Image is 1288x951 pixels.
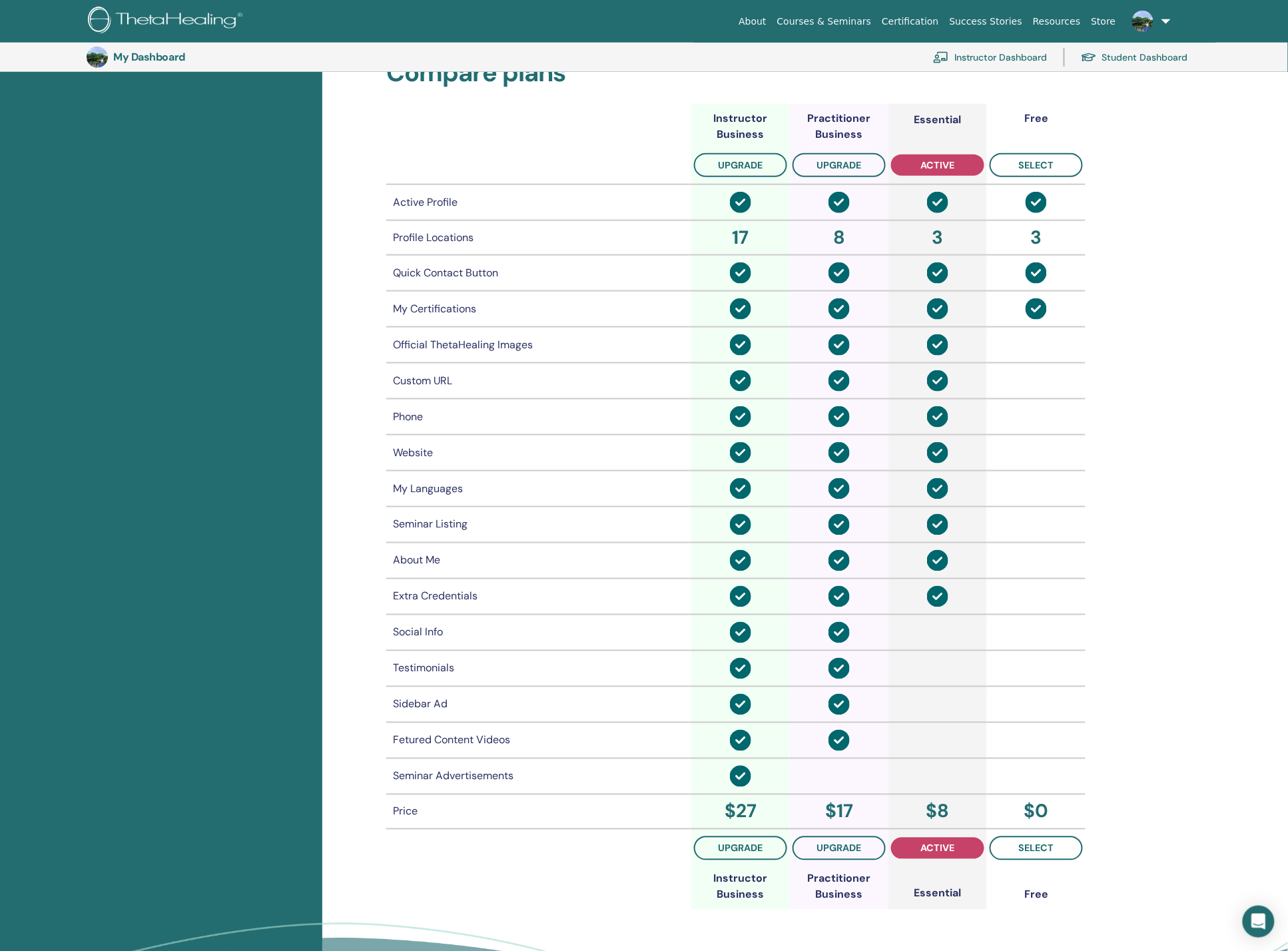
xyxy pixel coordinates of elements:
[730,262,751,284] img: circle-check-solid.svg
[828,694,850,715] img: circle-check-solid.svg
[891,224,984,252] div: 3
[719,159,763,171] span: upgrade
[927,262,948,284] img: circle-check-solid.svg
[393,409,685,425] div: Phone
[393,625,685,641] div: Social Info
[393,194,685,210] div: Active Profile
[828,478,850,499] img: circle-check-solid.svg
[828,370,850,392] img: circle-check-solid.svg
[793,153,886,177] button: upgrade
[793,836,886,860] button: upgrade
[1028,9,1086,34] a: Resources
[393,230,685,246] div: Profile Locations
[990,798,1083,826] div: $ 0
[990,153,1083,177] button: select
[828,192,850,213] img: circle-check-solid.svg
[921,159,955,171] span: active
[828,334,850,356] img: circle-check-solid.svg
[828,262,850,284] img: circle-check-solid.svg
[730,514,751,535] img: circle-check-solid.svg
[891,838,984,859] button: active
[1081,52,1097,63] img: graduation-cap.svg
[730,622,751,643] img: circle-check-solid.svg
[828,730,850,751] img: circle-check-solid.svg
[691,111,790,143] div: Instructor Business
[927,192,948,213] img: circle-check-solid.svg
[817,159,862,171] span: upgrade
[393,481,685,497] div: My Languages
[891,798,984,826] div: $ 8
[691,871,790,903] div: Instructor Business
[694,153,787,177] button: upgrade
[927,478,948,499] img: circle-check-solid.svg
[914,112,962,128] div: Essential
[990,224,1083,252] div: 3
[719,842,763,854] span: upgrade
[891,155,984,176] button: active
[393,697,685,713] div: Sidebar Ad
[730,766,751,787] img: circle-check-solid.svg
[386,58,1086,89] h2: Compare plans
[1026,262,1047,284] img: circle-check-solid.svg
[772,9,877,34] a: Courses & Seminars
[1026,298,1047,320] img: circle-check-solid.svg
[393,445,685,461] div: Website
[730,694,751,715] img: circle-check-solid.svg
[730,478,751,499] img: circle-check-solid.svg
[694,836,787,860] button: upgrade
[944,9,1028,34] a: Success Stories
[927,298,948,320] img: circle-check-solid.svg
[730,730,751,751] img: circle-check-solid.svg
[828,442,850,464] img: circle-check-solid.svg
[828,550,850,571] img: circle-check-solid.svg
[927,334,948,356] img: circle-check-solid.svg
[113,51,246,63] h3: My Dashboard
[828,658,850,679] img: circle-check-solid.svg
[393,301,685,317] div: My Certifications
[817,842,862,854] span: upgrade
[730,442,751,464] img: circle-check-solid.svg
[393,553,685,569] div: About Me
[730,370,751,392] img: circle-check-solid.svg
[828,406,850,428] img: circle-check-solid.svg
[914,886,962,902] div: Essential
[730,550,751,571] img: circle-check-solid.svg
[730,298,751,320] img: circle-check-solid.svg
[1243,906,1275,938] div: Open Intercom Messenger
[793,798,886,826] div: $ 17
[927,370,948,392] img: circle-check-solid.svg
[927,514,948,535] img: circle-check-solid.svg
[828,622,850,643] img: circle-check-solid.svg
[730,192,751,213] img: circle-check-solid.svg
[921,842,955,854] span: active
[790,111,888,143] div: Practitioner Business
[87,47,108,68] img: default.jpg
[1026,192,1047,213] img: circle-check-solid.svg
[828,298,850,320] img: circle-check-solid.svg
[393,661,685,677] div: Testimonials
[1024,111,1048,127] div: Free
[393,265,685,281] div: Quick Contact Button
[990,836,1083,860] button: select
[927,406,948,428] img: circle-check-solid.svg
[393,589,685,605] div: Extra Credentials
[1086,9,1122,34] a: Store
[730,334,751,356] img: circle-check-solid.svg
[933,51,949,63] img: chalkboard-teacher.svg
[933,43,1048,72] a: Instructor Dashboard
[1019,159,1054,171] span: select
[694,798,787,826] div: $ 27
[1132,11,1153,32] img: default.jpg
[393,769,685,785] div: Seminar Advertisements
[694,224,787,252] div: 17
[828,514,850,535] img: circle-check-solid.svg
[790,871,888,903] div: Practitioner Business
[1081,43,1188,72] a: Student Dashboard
[828,586,850,607] img: circle-check-solid.svg
[393,337,685,353] div: Official ThetaHealing Images
[730,586,751,607] img: circle-check-solid.svg
[793,224,886,252] div: 8
[927,586,948,607] img: circle-check-solid.svg
[927,442,948,464] img: circle-check-solid.svg
[393,517,685,533] div: Seminar Listing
